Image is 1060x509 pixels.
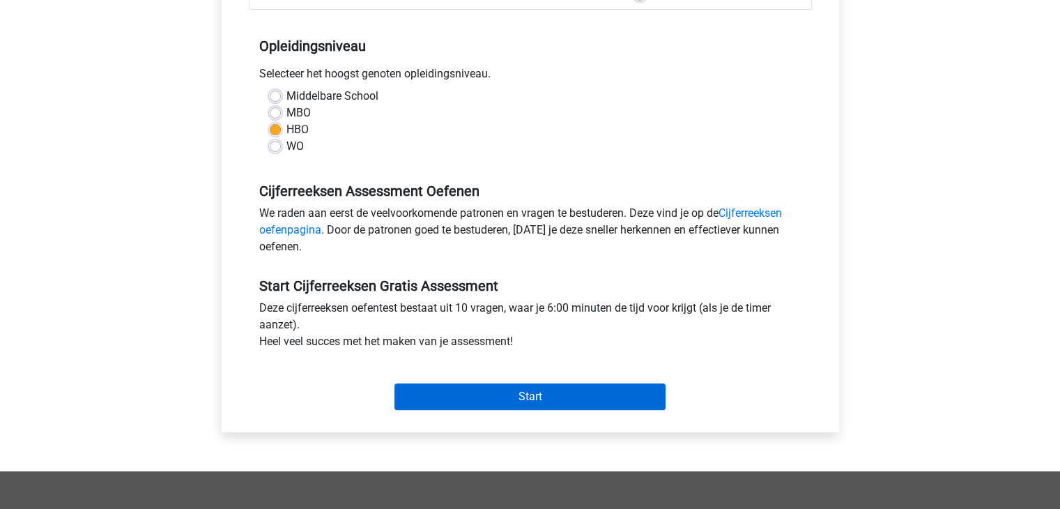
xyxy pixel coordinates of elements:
[249,300,812,356] div: Deze cijferreeksen oefentest bestaat uit 10 vragen, waar je 6:00 minuten de tijd voor krijgt (als...
[394,383,666,410] input: Start
[249,205,812,261] div: We raden aan eerst de veelvoorkomende patronen en vragen te bestuderen. Deze vind je op de . Door...
[249,66,812,88] div: Selecteer het hoogst genoten opleidingsniveau.
[259,183,801,199] h5: Cijferreeksen Assessment Oefenen
[286,88,378,105] label: Middelbare School
[259,32,801,60] h5: Opleidingsniveau
[286,138,304,155] label: WO
[259,278,801,294] h5: Start Cijferreeksen Gratis Assessment
[286,105,311,121] label: MBO
[286,121,309,138] label: HBO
